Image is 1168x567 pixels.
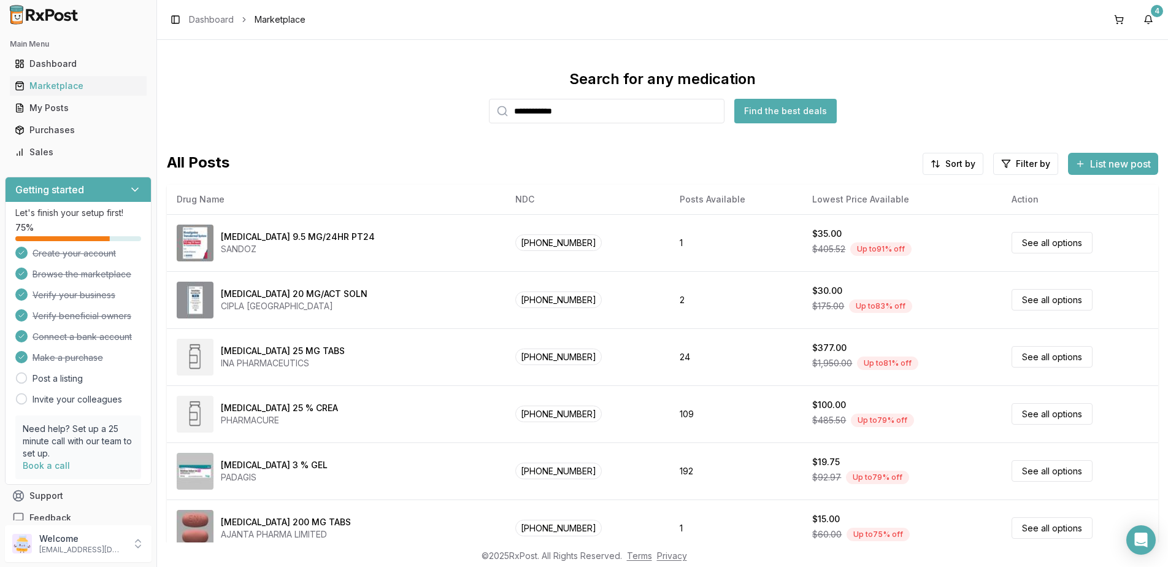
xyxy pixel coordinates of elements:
[221,471,328,484] div: PADAGIS
[5,76,152,96] button: Marketplace
[167,153,229,175] span: All Posts
[33,247,116,260] span: Create your account
[1068,153,1158,175] button: List new post
[670,328,802,385] td: 24
[505,185,670,214] th: NDC
[15,146,142,158] div: Sales
[15,58,142,70] div: Dashboard
[177,453,213,490] img: Diclofenac Sodium 3 % GEL
[993,153,1058,175] button: Filter by
[1016,158,1050,170] span: Filter by
[5,98,152,118] button: My Posts
[1068,159,1158,171] a: List new post
[5,5,83,25] img: RxPost Logo
[189,13,305,26] nav: breadcrumb
[221,357,345,369] div: INA PHARMACEUTICS
[515,234,602,251] span: [PHONE_NUMBER]
[15,124,142,136] div: Purchases
[10,75,147,97] a: Marketplace
[812,357,852,369] span: $1,950.00
[33,352,103,364] span: Make a purchase
[15,80,142,92] div: Marketplace
[221,300,367,312] div: CIPLA [GEOGRAPHIC_DATA]
[1012,517,1093,539] a: See all options
[850,242,912,256] div: Up to 91 % off
[5,485,152,507] button: Support
[5,120,152,140] button: Purchases
[15,222,34,234] span: 75 %
[221,231,375,243] div: [MEDICAL_DATA] 9.5 MG/24HR PT24
[189,13,234,26] a: Dashboard
[812,228,842,240] div: $35.00
[812,513,840,525] div: $15.00
[515,291,602,308] span: [PHONE_NUMBER]
[1012,346,1093,368] a: See all options
[5,54,152,74] button: Dashboard
[221,243,375,255] div: SANDOZ
[515,463,602,479] span: [PHONE_NUMBER]
[1126,525,1156,555] div: Open Intercom Messenger
[177,396,213,433] img: Methyl Salicylate 25 % CREA
[1139,10,1158,29] button: 4
[851,414,914,427] div: Up to 79 % off
[569,69,756,89] div: Search for any medication
[221,516,351,528] div: [MEDICAL_DATA] 200 MG TABS
[515,406,602,422] span: [PHONE_NUMBER]
[33,310,131,322] span: Verify beneficial owners
[33,268,131,280] span: Browse the marketplace
[255,13,305,26] span: Marketplace
[812,285,842,297] div: $30.00
[812,471,841,484] span: $92.97
[627,550,652,561] a: Terms
[670,385,802,442] td: 109
[945,158,975,170] span: Sort by
[15,207,141,219] p: Let's finish your setup first!
[33,393,122,406] a: Invite your colleagues
[12,534,32,553] img: User avatar
[1002,185,1158,214] th: Action
[23,423,134,460] p: Need help? Set up a 25 minute call with our team to set up.
[10,39,147,49] h2: Main Menu
[812,414,846,426] span: $485.50
[670,499,802,557] td: 1
[10,141,147,163] a: Sales
[10,119,147,141] a: Purchases
[33,372,83,385] a: Post a listing
[1151,5,1163,17] div: 4
[10,97,147,119] a: My Posts
[10,53,147,75] a: Dashboard
[802,185,1002,214] th: Lowest Price Available
[177,282,213,318] img: SUMAtriptan 20 MG/ACT SOLN
[221,528,351,541] div: AJANTA PHARMA LIMITED
[1012,232,1093,253] a: See all options
[923,153,983,175] button: Sort by
[221,288,367,300] div: [MEDICAL_DATA] 20 MG/ACT SOLN
[857,357,918,370] div: Up to 81 % off
[812,528,842,541] span: $60.00
[1012,289,1093,310] a: See all options
[734,99,837,123] button: Find the best deals
[177,510,213,547] img: Entacapone 200 MG TABS
[221,414,338,426] div: PHARMACURE
[812,342,847,354] div: $377.00
[33,331,132,343] span: Connect a bank account
[39,533,125,545] p: Welcome
[5,507,152,529] button: Feedback
[847,528,910,541] div: Up to 75 % off
[15,182,84,197] h3: Getting started
[5,142,152,162] button: Sales
[15,102,142,114] div: My Posts
[39,545,125,555] p: [EMAIL_ADDRESS][DOMAIN_NAME]
[846,471,909,484] div: Up to 79 % off
[515,520,602,536] span: [PHONE_NUMBER]
[812,399,846,411] div: $100.00
[167,185,505,214] th: Drug Name
[177,339,213,376] img: Diclofenac Potassium 25 MG TABS
[23,460,70,471] a: Book a call
[1012,460,1093,482] a: See all options
[515,349,602,365] span: [PHONE_NUMBER]
[812,456,840,468] div: $19.75
[221,459,328,471] div: [MEDICAL_DATA] 3 % GEL
[670,271,802,328] td: 2
[670,185,802,214] th: Posts Available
